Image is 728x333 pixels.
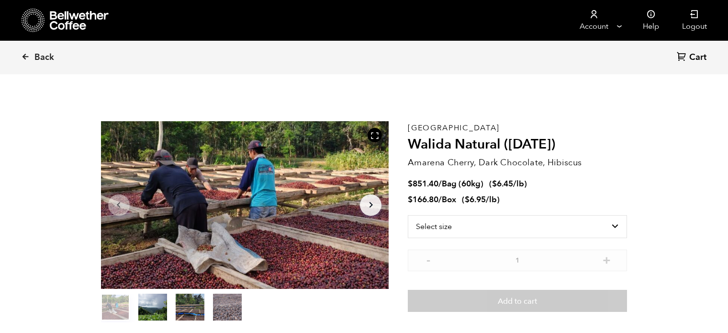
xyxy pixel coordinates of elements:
span: Cart [689,52,706,63]
span: $ [492,178,497,189]
p: Amarena Cherry, Dark Chocolate, Hibiscus [408,156,627,169]
button: Add to cart [408,290,627,312]
span: / [438,194,442,205]
span: $ [408,178,413,189]
span: ( ) [462,194,500,205]
span: $ [465,194,470,205]
span: /lb [513,178,524,189]
span: $ [408,194,413,205]
bdi: 6.45 [492,178,513,189]
h2: Walida Natural ([DATE]) [408,137,627,153]
bdi: 6.95 [465,194,486,205]
button: - [422,254,434,264]
span: Box [442,194,456,205]
a: Cart [677,51,709,64]
span: / [438,178,442,189]
span: ( ) [489,178,527,189]
span: /lb [486,194,497,205]
span: Bag (60kg) [442,178,483,189]
button: + [601,254,613,264]
span: Back [34,52,54,63]
bdi: 851.40 [408,178,438,189]
bdi: 166.80 [408,194,438,205]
